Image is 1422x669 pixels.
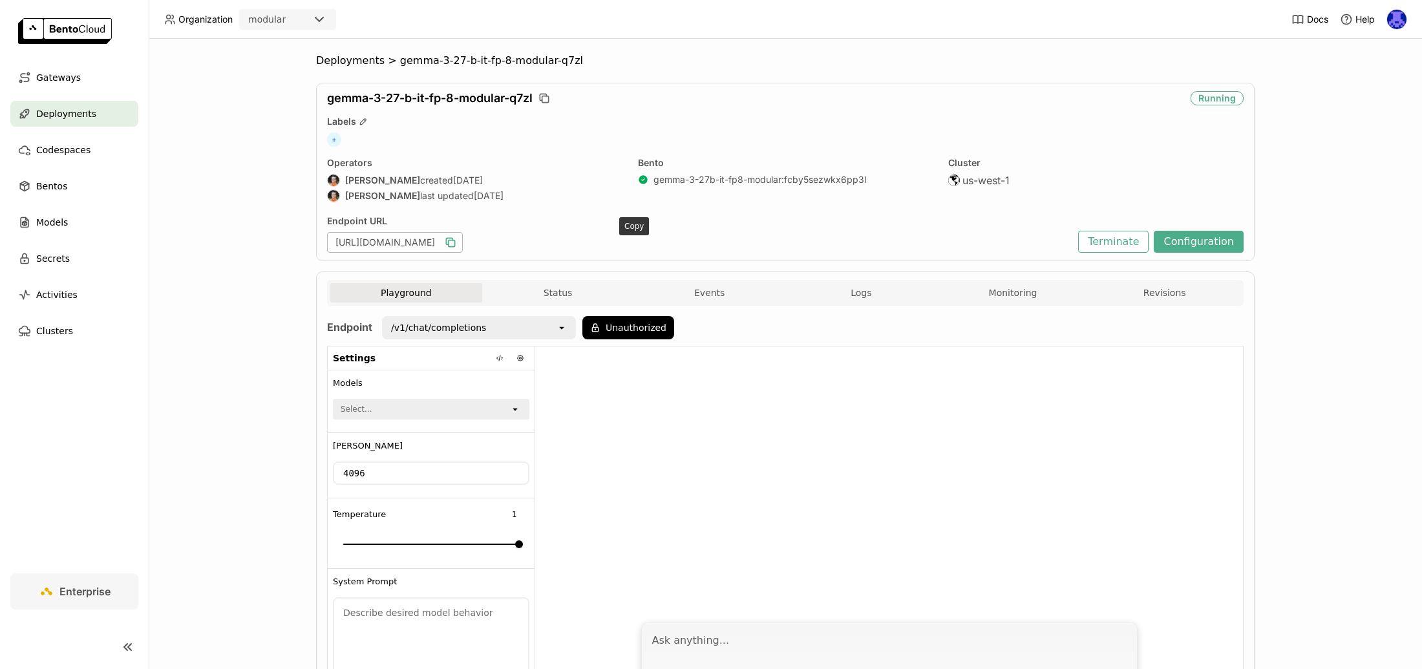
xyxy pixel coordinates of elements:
[333,509,386,520] span: Temperature
[345,175,420,186] strong: [PERSON_NAME]
[178,14,233,25] span: Organization
[474,190,504,202] span: [DATE]
[10,282,138,308] a: Activities
[36,178,67,194] span: Bentos
[400,54,583,67] span: gemma-3-27-b-it-fp-8-modular-q7zl
[36,251,70,266] span: Secrets
[327,116,1244,127] div: Labels
[500,507,529,522] input: Temperature
[619,217,649,235] div: Copy
[10,65,138,90] a: Gateways
[36,215,68,230] span: Models
[638,157,933,169] div: Bento
[327,133,341,147] span: +
[345,190,420,202] strong: [PERSON_NAME]
[333,577,397,587] span: System Prompt
[1340,13,1375,26] div: Help
[327,321,372,334] strong: Endpoint
[333,441,403,451] span: [PERSON_NAME]
[453,175,483,186] span: [DATE]
[851,287,871,299] span: Logs
[333,378,363,388] span: Models
[385,54,400,67] span: >
[937,283,1089,303] button: Monitoring
[1154,231,1244,253] button: Configuration
[1307,14,1328,25] span: Docs
[327,91,533,105] span: gemma-3-27-b-it-fp-8-modular-q7zl
[653,174,866,186] a: gemma-3-27b-it-fp8-modular:fcby5sezwkx6pp3l
[328,190,339,202] img: Sean Sheng
[328,175,339,186] img: Sean Sheng
[1088,283,1240,303] button: Revisions
[327,215,1072,227] div: Endpoint URL
[510,404,520,414] svg: open
[248,13,286,26] div: modular
[1387,10,1406,29] img: Newton Jain
[1078,231,1149,253] button: Terminate
[391,321,486,334] div: /v1/chat/completions
[36,287,78,303] span: Activities
[327,174,622,187] div: created
[633,283,785,303] button: Events
[327,189,622,202] div: last updated
[316,54,1255,67] nav: Breadcrumbs navigation
[582,316,674,339] button: Unauthorized
[36,70,81,85] span: Gateways
[10,173,138,199] a: Bentos
[487,321,489,334] input: Selected /v1/chat/completions.
[1191,91,1244,105] div: Running
[327,232,463,253] div: [URL][DOMAIN_NAME]
[1291,13,1328,26] a: Docs
[36,106,96,122] span: Deployments
[10,573,138,610] a: Enterprise
[327,157,622,169] div: Operators
[482,283,634,303] button: Status
[10,101,138,127] a: Deployments
[330,283,482,303] button: Playground
[557,323,567,333] svg: open
[59,585,111,598] span: Enterprise
[36,142,90,158] span: Codespaces
[10,137,138,163] a: Codespaces
[18,18,112,44] img: logo
[36,323,73,339] span: Clusters
[1355,14,1375,25] span: Help
[10,246,138,271] a: Secrets
[341,403,372,416] div: Select...
[287,14,288,27] input: Selected modular.
[962,174,1010,187] span: us-west-1
[948,157,1244,169] div: Cluster
[328,346,535,370] div: Settings
[316,54,385,67] span: Deployments
[10,209,138,235] a: Models
[10,318,138,344] a: Clusters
